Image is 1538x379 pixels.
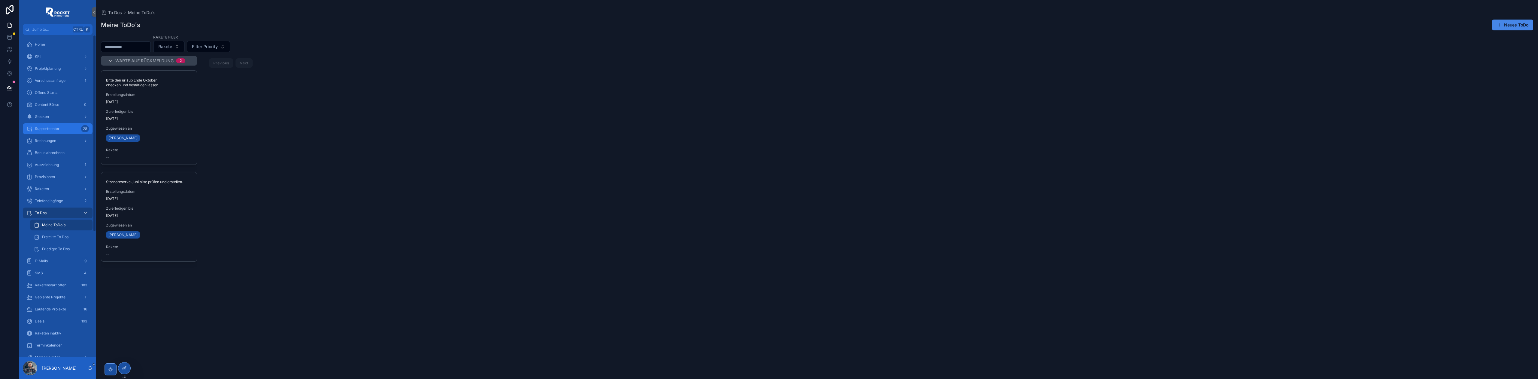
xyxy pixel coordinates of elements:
span: Erstellungsdatum [106,189,192,194]
img: App logo [46,7,70,17]
a: Terminkalender [23,340,93,351]
span: [DATE] [106,213,192,218]
a: Raketen inaktiv [23,328,93,339]
a: Vorschussanfrage1 [23,75,93,86]
a: Glocken [23,111,93,122]
span: Stornoreserve Juni bitte prüfen und erstellen. [106,180,192,184]
span: -- [106,252,110,257]
a: Bitte den urlaub Ende Oktober checken und bestätigen lassenErstellungsdatum[DATE]Zu erledigen bis... [101,70,197,165]
a: Erstellte To Dos [30,232,93,242]
span: [PERSON_NAME] [108,136,138,140]
span: Auszeichnung [35,162,59,167]
p: [PERSON_NAME] [42,365,77,371]
a: Rechnungen [23,135,93,146]
span: Raketenstart offen [35,283,66,288]
span: Zu erledigen bis [106,206,192,211]
a: [PERSON_NAME] [106,231,140,239]
div: scrollable content [19,35,96,357]
a: Meine ToDo´s [128,10,156,16]
span: Warte auf Rückmeldung [115,58,174,64]
a: [PERSON_NAME] [106,134,140,142]
span: Rakete [158,44,172,50]
span: Telefoneingänge [35,199,63,203]
span: Bonus abrechnen [35,150,65,155]
span: Bitte den urlaub Ende Oktober checken und bestätigen lassen [106,78,192,88]
span: Rakete [106,245,192,249]
a: Supportcenter28 [23,123,93,134]
span: Meine Raketen [35,355,60,360]
a: Meine ToDo´s [30,220,93,230]
div: 1 [82,294,89,301]
span: Zugewiesen an [106,223,192,228]
span: To Dos [35,211,47,215]
span: Filter Priority [192,44,218,50]
span: Projektplanung [35,66,61,71]
div: 9 [82,257,89,265]
span: Deals [35,319,44,324]
span: Ctrl [73,26,84,32]
div: 1 [82,161,89,168]
span: Erledigte To Dos [42,247,70,251]
div: 2 [180,58,182,63]
a: Erledigte To Dos [30,244,93,254]
span: [DATE] [106,100,192,104]
span: Vorschussanfrage [35,78,65,83]
a: Bonus abrechnen [23,147,93,158]
span: Home [35,42,45,47]
span: Jump to... [32,27,70,32]
a: Auszeichnung1 [23,159,93,170]
a: Content Börse0 [23,99,93,110]
span: Glocken [35,114,49,119]
button: Select Button [187,41,230,52]
a: KPI [23,51,93,62]
a: Home [23,39,93,50]
span: Supportcenter [35,126,59,131]
a: Projektplanung [23,63,93,74]
span: [PERSON_NAME] [108,233,138,237]
span: SMS [35,271,43,276]
span: Erstellte To Dos [42,235,68,239]
div: 183 [80,282,89,289]
button: Neues ToDo [1492,20,1533,30]
span: E-Mails [35,259,48,263]
a: Raketenstart offen183 [23,280,93,291]
div: 2 [82,197,89,205]
span: Terminkalender [35,343,62,348]
div: 4 [82,270,89,277]
a: Telefoneingänge2 [23,196,93,206]
span: Laufende Projekte [35,307,66,312]
span: Zu erledigen bis [106,109,192,114]
a: Laufende Projekte16 [23,304,93,315]
span: Raketen inaktiv [35,331,61,336]
span: -- [106,155,110,160]
span: KPI [35,54,41,59]
span: Zugewiesen an [106,126,192,131]
span: To Dos [108,10,122,16]
a: Provisionen [23,171,93,182]
h1: Meine ToDo´s [101,21,140,29]
a: Geplante Projekte1 [23,292,93,303]
a: Stornoreserve Juni bitte prüfen und erstellen.Erstellungsdatum[DATE]Zu erledigen bis[DATE]Zugewie... [101,172,197,262]
span: Raketen [35,186,49,191]
span: Offene Starts [35,90,57,95]
a: Deals193 [23,316,93,327]
button: Select Button [153,41,184,52]
span: [DATE] [106,116,192,121]
div: 16 [82,306,89,313]
span: Provisionen [35,174,55,179]
a: Offene Starts [23,87,93,98]
span: Rakete [106,148,192,153]
a: To Dos [23,208,93,218]
div: 193 [80,318,89,325]
span: Rechnungen [35,138,56,143]
label: Rakete Filer [153,34,178,40]
div: 28 [81,125,89,132]
span: Erstellungsdatum [106,92,192,97]
a: Raketen [23,183,93,194]
a: E-Mails9 [23,256,93,267]
span: K [85,27,90,32]
a: To Dos [101,10,122,16]
a: SMS4 [23,268,93,279]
